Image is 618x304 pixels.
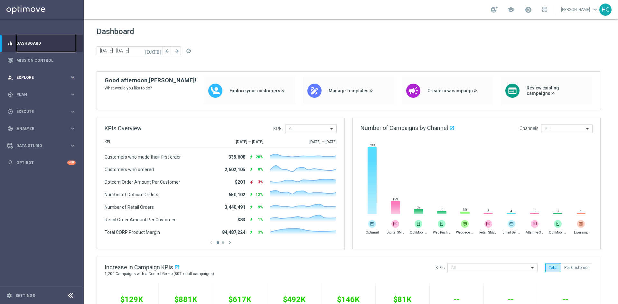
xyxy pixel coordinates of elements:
div: Analyze [7,126,70,132]
button: play_circle_outline Execute keyboard_arrow_right [7,109,76,114]
span: Explore [16,76,70,79]
button: Data Studio keyboard_arrow_right [7,143,76,148]
a: Dashboard [16,35,76,52]
div: Plan [7,92,70,97]
button: lightbulb Optibot +10 [7,160,76,165]
div: Execute [7,109,70,115]
i: track_changes [7,126,13,132]
span: Execute [16,110,70,114]
i: equalizer [7,41,13,46]
div: Explore [7,75,70,80]
i: keyboard_arrow_right [70,143,76,149]
a: Mission Control [16,52,76,69]
div: HG [599,4,612,16]
i: keyboard_arrow_right [70,125,76,132]
i: settings [6,293,12,299]
a: Settings [15,294,35,298]
i: gps_fixed [7,92,13,97]
i: keyboard_arrow_right [70,108,76,115]
div: Mission Control [7,52,76,69]
span: keyboard_arrow_down [592,6,599,13]
span: Data Studio [16,144,70,148]
button: track_changes Analyze keyboard_arrow_right [7,126,76,131]
i: keyboard_arrow_right [70,91,76,97]
span: school [507,6,514,13]
button: person_search Explore keyboard_arrow_right [7,75,76,80]
div: +10 [67,161,76,165]
i: lightbulb [7,160,13,166]
a: Optibot [16,154,67,171]
a: [PERSON_NAME]keyboard_arrow_down [560,5,599,14]
span: Plan [16,93,70,97]
i: keyboard_arrow_right [70,74,76,80]
div: Optibot [7,154,76,171]
i: play_circle_outline [7,109,13,115]
span: Analyze [16,127,70,131]
button: gps_fixed Plan keyboard_arrow_right [7,92,76,97]
button: equalizer Dashboard [7,41,76,46]
div: Data Studio [7,143,70,149]
div: Dashboard [7,35,76,52]
i: person_search [7,75,13,80]
button: Mission Control [7,58,76,63]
